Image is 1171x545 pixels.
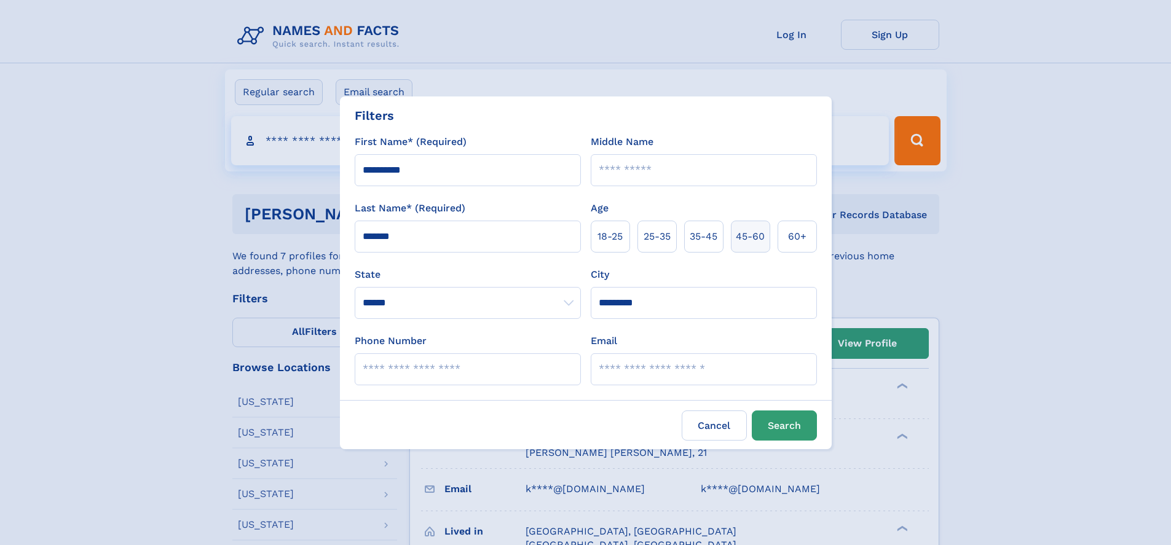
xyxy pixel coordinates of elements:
label: Middle Name [591,135,653,149]
label: First Name* (Required) [355,135,467,149]
button: Search [752,410,817,441]
div: Filters [355,106,394,125]
label: Email [591,334,617,348]
label: Last Name* (Required) [355,201,465,216]
label: City [591,267,609,282]
label: Age [591,201,609,216]
span: 60+ [788,229,806,244]
label: Cancel [682,410,747,441]
span: 45‑60 [736,229,765,244]
span: 35‑45 [690,229,717,244]
label: Phone Number [355,334,427,348]
span: 25‑35 [644,229,671,244]
label: State [355,267,581,282]
span: 18‑25 [597,229,623,244]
